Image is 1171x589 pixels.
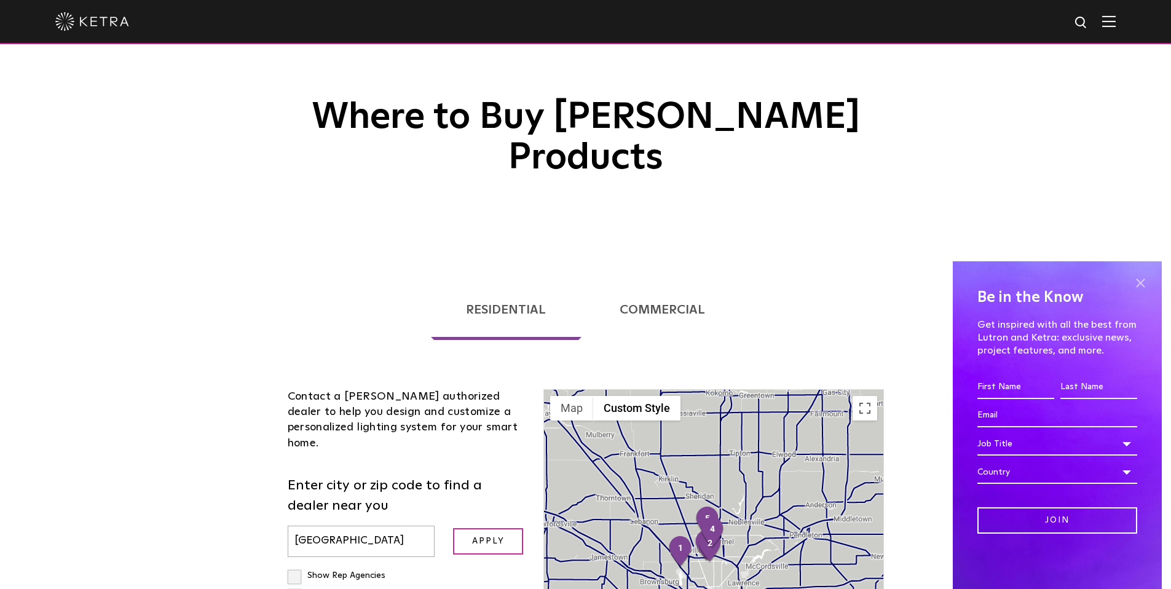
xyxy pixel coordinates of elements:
div: Contact a [PERSON_NAME] authorized dealer to help you design and customize a personalized lightin... [288,389,526,451]
img: search icon [1074,15,1089,31]
label: Show Rep Agencies [288,571,385,580]
input: Join [977,507,1137,534]
input: Last Name [1060,376,1137,399]
button: Custom Style [593,396,680,421]
label: Enter city or zip code to find a dealer near you [288,476,526,516]
button: Toggle fullscreen view [853,396,877,421]
input: Enter city or zip code [288,526,435,557]
button: Show street map [550,396,593,421]
div: Country [977,461,1137,484]
div: 2 [697,531,723,564]
a: Commercial [585,280,740,340]
h4: Be in the Know [977,286,1137,309]
div: Job Title [977,432,1137,456]
input: Email [977,404,1137,427]
a: Residential [431,280,581,340]
div: 4 [700,516,725,550]
img: Hamburger%20Nav.svg [1102,15,1116,27]
input: First Name [977,376,1054,399]
input: Apply [453,528,523,555]
h1: Where to Buy [PERSON_NAME] Products [278,4,893,178]
div: 3 [694,529,720,563]
div: 5 [695,506,720,539]
p: Get inspired with all the best from Lutron and Ketra: exclusive news, project features, and more. [977,318,1137,357]
img: ketra-logo-2019-white [55,12,129,31]
div: 1 [668,536,693,569]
